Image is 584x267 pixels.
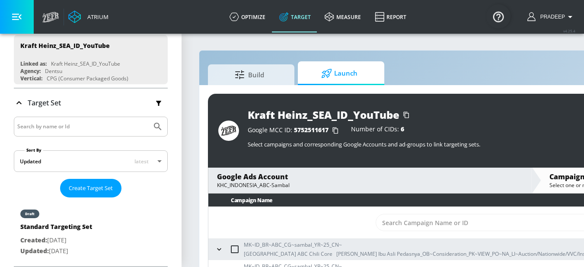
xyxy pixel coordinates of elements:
[17,121,148,132] input: Search by name or Id
[217,64,282,85] span: Build
[248,126,342,135] div: Google MCC ID:
[14,197,168,266] nav: list of Target Set
[223,1,272,32] a: optimize
[537,14,565,20] span: login as: pradeep.achutha@zefr.com
[14,201,168,263] div: draftStandard Targeting SetCreated:[DATE]Updated:[DATE]
[217,172,523,181] div: Google Ads Account
[28,98,61,108] p: Target Set
[208,168,531,193] div: Google Ads AccountKHC_INDONESIA_ABC-Sambal
[25,147,43,153] label: Sort By
[20,247,49,255] span: Updated:
[486,4,511,29] button: Open Resource Center
[47,75,128,82] div: CPG (Consumer Packaged Goods)
[294,126,329,134] span: 5752511617
[20,236,47,244] span: Created:
[134,158,149,165] span: latest
[25,212,35,216] div: draft
[20,158,41,165] div: Updated
[217,181,523,189] div: KHC_INDONESIA_ABC-Sambal
[20,235,92,246] p: [DATE]
[20,41,110,50] div: Kraft Heinz_SEA_ID_YouTube
[68,10,109,23] a: Atrium
[20,222,92,235] div: Standard Targeting Set
[248,108,399,122] div: Kraft Heinz_SEA_ID_YouTube
[60,179,121,197] button: Create Target Set
[351,126,404,135] div: Number of CIDs:
[69,183,113,193] span: Create Target Set
[51,60,120,67] div: Kraft Heinz_SEA_ID_YouTube
[20,246,92,257] p: [DATE]
[272,1,318,32] a: Target
[368,1,413,32] a: Report
[306,63,372,84] span: Launch
[527,12,575,22] button: Pradeep
[84,13,109,21] div: Atrium
[14,89,168,117] div: Target Set
[20,67,41,75] div: Agency:
[14,35,168,84] div: Kraft Heinz_SEA_ID_YouTubeLinked as:Kraft Heinz_SEA_ID_YouTubeAgency:DentsuVertical:CPG (Consumer...
[45,67,62,75] div: Dentsu
[401,125,404,133] span: 6
[20,60,47,67] div: Linked as:
[20,75,42,82] div: Vertical:
[318,1,368,32] a: measure
[14,117,168,266] div: Target Set
[563,29,575,33] span: v 4.25.4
